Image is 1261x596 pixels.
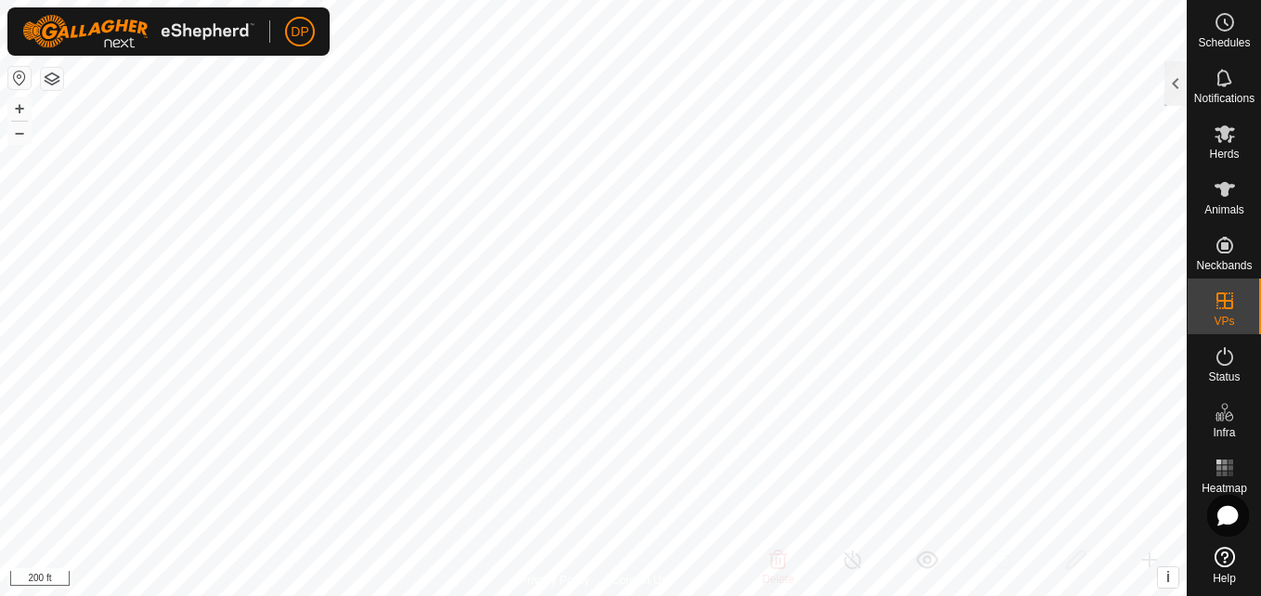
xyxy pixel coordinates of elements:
span: Animals [1204,204,1244,215]
span: Heatmap [1202,483,1247,494]
a: Contact Us [612,572,667,589]
img: Gallagher Logo [22,15,254,48]
span: i [1166,569,1170,585]
span: Schedules [1198,37,1250,48]
span: Help [1213,573,1236,584]
span: Notifications [1194,93,1254,104]
a: Help [1188,539,1261,591]
a: Privacy Policy [520,572,590,589]
span: VPs [1214,316,1234,327]
button: Reset Map [8,67,31,89]
button: Map Layers [41,68,63,90]
span: Herds [1209,149,1239,160]
span: DP [291,22,308,42]
button: + [8,97,31,120]
button: i [1158,567,1178,588]
button: – [8,122,31,144]
span: Infra [1213,427,1235,438]
span: Neckbands [1196,260,1252,271]
span: Status [1208,371,1240,382]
